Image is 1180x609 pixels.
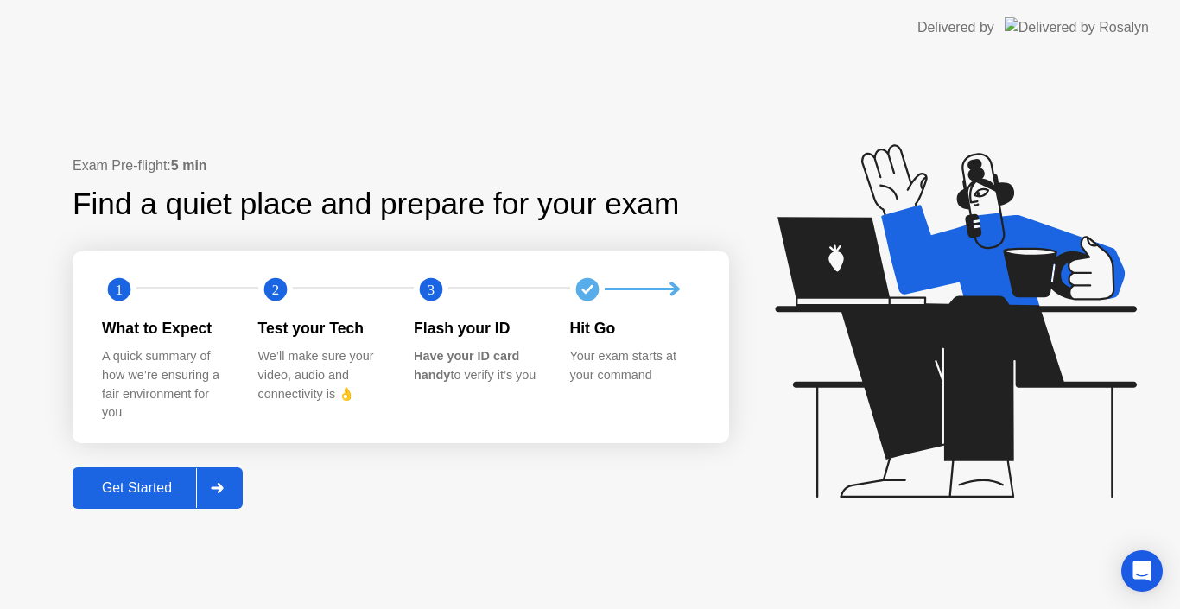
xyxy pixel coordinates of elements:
div: Flash your ID [414,317,542,339]
div: We’ll make sure your video, audio and connectivity is 👌 [258,347,387,403]
text: 3 [428,282,435,298]
div: A quick summary of how we’re ensuring a fair environment for you [102,347,231,422]
div: Delivered by [917,17,994,38]
div: Your exam starts at your command [570,347,699,384]
div: Get Started [78,480,196,496]
div: to verify it’s you [414,347,542,384]
text: 1 [116,282,123,298]
b: 5 min [171,158,207,173]
img: Delivered by Rosalyn [1005,17,1149,37]
div: Test your Tech [258,317,387,339]
text: 2 [271,282,278,298]
b: Have your ID card handy [414,349,519,382]
div: What to Expect [102,317,231,339]
div: Exam Pre-flight: [73,155,729,176]
button: Get Started [73,467,243,509]
div: Open Intercom Messenger [1121,550,1163,592]
div: Hit Go [570,317,699,339]
div: Find a quiet place and prepare for your exam [73,181,682,227]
